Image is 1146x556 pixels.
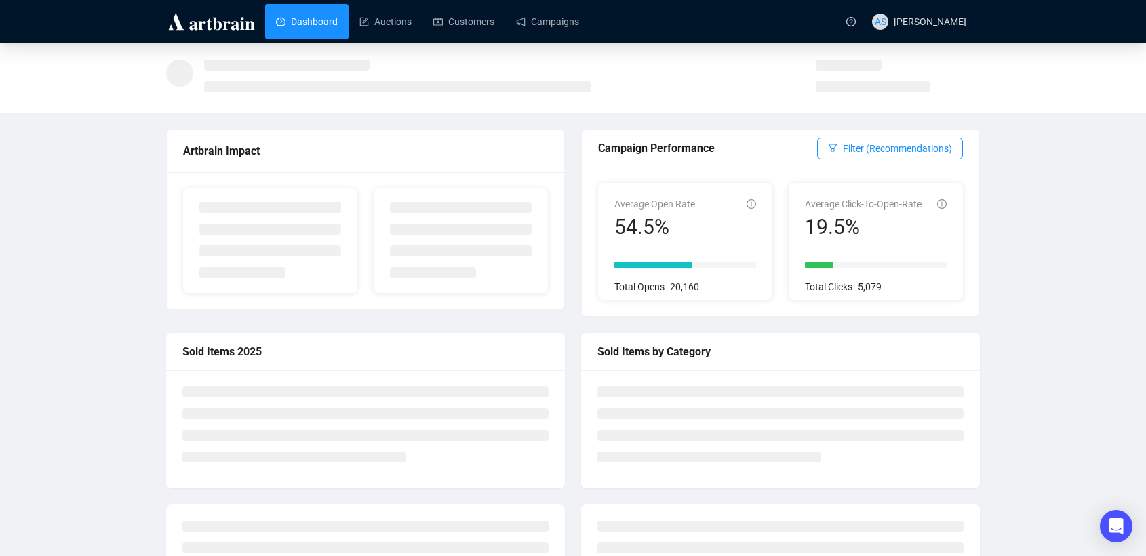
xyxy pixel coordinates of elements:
span: Average Click-To-Open-Rate [805,199,922,210]
span: info-circle [747,199,756,209]
div: Sold Items 2025 [182,343,549,360]
span: 20,160 [670,281,699,292]
a: Campaigns [516,4,579,39]
div: Sold Items by Category [597,343,964,360]
span: question-circle [846,17,856,26]
a: Auctions [359,4,412,39]
span: filter [828,143,837,153]
span: Total Opens [614,281,665,292]
div: 54.5% [614,214,695,240]
span: AS [875,14,886,29]
span: 5,079 [858,281,882,292]
span: [PERSON_NAME] [894,16,966,27]
a: Customers [433,4,494,39]
div: Artbrain Impact [183,142,548,159]
div: Open Intercom Messenger [1100,510,1132,542]
span: Filter (Recommendations) [843,141,952,156]
span: Average Open Rate [614,199,695,210]
span: info-circle [937,199,947,209]
a: Dashboard [276,4,338,39]
img: logo [166,11,257,33]
span: Total Clicks [805,281,852,292]
div: Campaign Performance [598,140,817,157]
div: 19.5% [805,214,922,240]
button: Filter (Recommendations) [817,138,963,159]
